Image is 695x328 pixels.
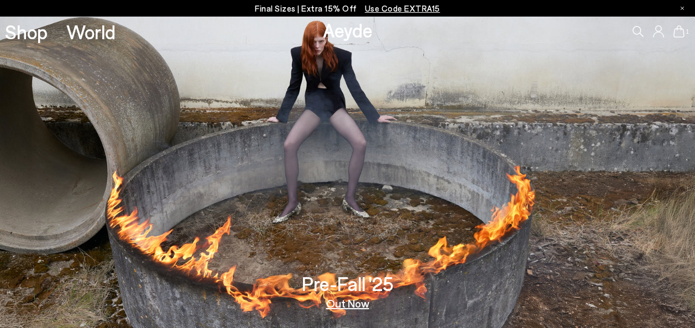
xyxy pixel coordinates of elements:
[302,274,394,293] h3: Pre-Fall '25
[323,18,373,41] a: Aeyde
[255,2,440,15] p: Final Sizes | Extra 15% Off
[365,3,440,13] span: Navigate to /collections/ss25-final-sizes
[326,298,369,309] a: Out Now
[66,22,116,41] a: World
[5,22,48,41] a: Shop
[684,29,690,35] span: 1
[673,25,684,38] a: 1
